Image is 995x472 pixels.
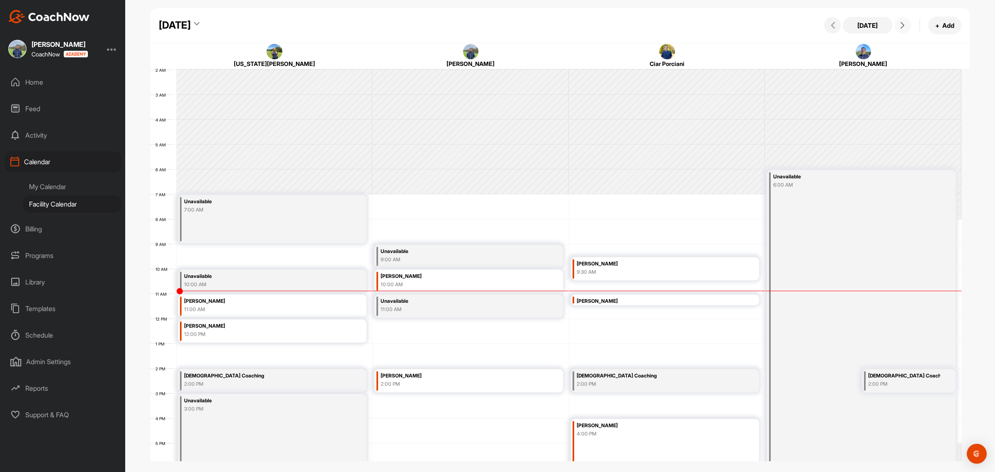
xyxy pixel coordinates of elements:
[267,44,282,60] img: square_97d7065dee9584326f299e5bc88bd91d.jpg
[577,268,725,276] div: 9:30 AM
[150,242,174,247] div: 9 AM
[5,404,121,425] div: Support & FAQ
[5,378,121,399] div: Reports
[5,298,121,319] div: Templates
[150,341,173,346] div: 1 PM
[184,272,332,281] div: Unavailable
[159,18,191,33] div: [DATE]
[184,405,332,413] div: 3:00 PM
[63,51,88,58] img: CoachNow acadmey
[184,297,332,306] div: [PERSON_NAME]
[5,219,121,239] div: Billing
[381,272,529,281] div: [PERSON_NAME]
[150,292,175,297] div: 11 AM
[389,59,553,68] div: [PERSON_NAME]
[577,430,725,438] div: 4:00 PM
[577,421,725,431] div: [PERSON_NAME]
[184,396,332,406] div: Unavailable
[868,371,940,381] div: [DEMOGRAPHIC_DATA] Coaching
[5,98,121,119] div: Feed
[184,206,332,214] div: 7:00 AM
[381,247,529,256] div: Unavailable
[381,380,529,388] div: 2:00 PM
[773,181,921,189] div: 6:00 AM
[150,267,176,272] div: 10 AM
[5,72,121,92] div: Home
[381,256,529,263] div: 9:00 AM
[381,281,529,288] div: 10:00 AM
[5,325,121,345] div: Schedule
[381,297,529,306] div: Unavailable
[5,245,121,266] div: Programs
[659,44,675,60] img: square_b4d54992daa58f12b60bc3814c733fd4.jpg
[935,21,939,30] span: +
[577,371,725,381] div: [DEMOGRAPHIC_DATA] Coaching
[843,17,893,34] button: [DATE]
[5,351,121,372] div: Admin Settings
[23,178,121,195] div: My Calendar
[5,272,121,292] div: Library
[150,142,174,147] div: 5 AM
[577,380,725,388] div: 2:00 PM
[773,172,921,182] div: Unavailable
[150,192,174,197] div: 7 AM
[32,41,88,48] div: [PERSON_NAME]
[150,316,175,321] div: 12 PM
[184,197,332,207] div: Unavailable
[8,10,90,23] img: CoachNow
[381,306,529,313] div: 11:00 AM
[781,59,946,68] div: [PERSON_NAME]
[868,380,940,388] div: 2:00 PM
[5,125,121,146] div: Activity
[184,331,332,338] div: 12:00 PM
[23,195,121,213] div: Facility Calendar
[184,281,332,288] div: 10:00 AM
[856,44,871,60] img: square_909ed3242d261a915dd01046af216775.jpg
[184,321,332,331] div: [PERSON_NAME]
[150,416,174,421] div: 4 PM
[8,40,27,58] img: square_e7f01a7cdd3d5cba7fa3832a10add056.jpg
[150,92,174,97] div: 3 AM
[967,444,987,464] div: Open Intercom Messenger
[150,217,174,222] div: 8 AM
[585,59,749,68] div: Ciar Porciani
[32,51,88,58] div: CoachNow
[150,68,174,73] div: 2 AM
[150,366,174,371] div: 2 PM
[5,151,121,172] div: Calendar
[928,17,961,34] button: +Add
[150,441,174,446] div: 5 PM
[463,44,479,60] img: square_e7f01a7cdd3d5cba7fa3832a10add056.jpg
[150,117,174,122] div: 4 AM
[381,371,529,381] div: [PERSON_NAME]
[577,259,725,269] div: [PERSON_NAME]
[150,391,174,396] div: 3 PM
[184,306,332,313] div: 11:00 AM
[150,167,174,172] div: 6 AM
[192,59,357,68] div: [US_STATE][PERSON_NAME]
[184,371,332,381] div: [DEMOGRAPHIC_DATA] Coaching
[577,297,725,306] div: [PERSON_NAME]
[184,380,332,388] div: 2:00 PM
